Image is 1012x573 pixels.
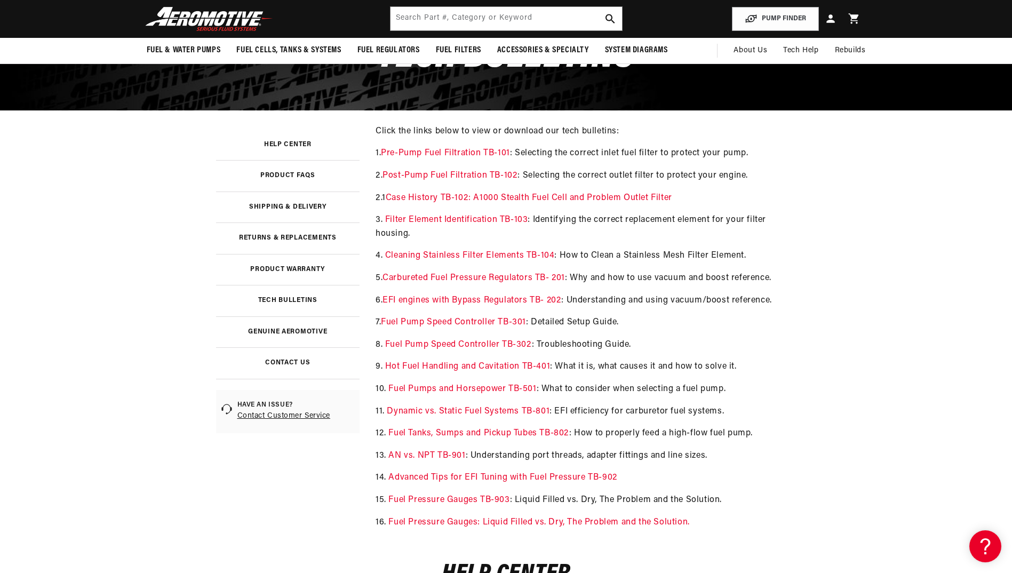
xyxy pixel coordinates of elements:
[236,45,341,56] span: Fuel Cells, Tanks & Systems
[139,38,229,63] summary: Fuel & Water Pumps
[388,496,509,504] a: Fuel Pressure Gauges TB-903
[385,216,528,224] a: Filter Element Identification TB-103
[249,204,326,210] h3: Shipping & Delivery
[385,251,555,260] a: Cleaning Stainless Filter Elements TB-104
[376,471,796,485] p: 14.
[388,385,536,393] a: Fuel Pumps and Horsepower TB-501
[250,267,325,273] h3: Product Warranty
[383,296,561,305] a: EFI engines with Bypass Regulators TB- 202
[385,362,550,371] a: Hot Fuel Handling and Cavitation TB-401
[383,171,517,180] a: Post-Pump Fuel Filtration TB-102
[376,213,796,241] p: 3. : Identifying the correct replacement element for your filter housing.
[142,6,276,31] img: Aeromotive
[258,298,317,304] h3: Tech Bulletins
[391,7,622,30] input: Search by Part Number, Category or Keyword
[376,449,796,463] p: 13. : Understanding port threads, adapter fittings and line sizes.
[376,494,796,507] p: 15. : Liquid Filled vs. Dry, The Problem and the Solution.
[248,329,327,335] h3: Genuine Aeromotive
[376,427,796,441] p: 12. : How to properly feed a high-flow fuel pump.
[216,129,360,161] a: Help Center
[605,45,668,56] span: System Diagrams
[216,254,360,285] a: Product Warranty
[554,407,722,416] span: EFI efficiency for carburetor fuel systems
[376,294,796,308] p: 6. : Understanding and using vacuum/boost reference.
[216,285,360,316] a: Tech Bulletins
[775,38,826,63] summary: Tech Help
[265,360,310,366] h3: Contact Us
[597,38,676,63] summary: System Diagrams
[388,451,465,460] a: AN vs. NPT TB-901
[239,235,337,241] h3: Returns & Replacements
[388,518,689,527] a: Fuel Pressure Gauges: Liquid Filled vs. Dry, The Problem and the Solution.
[387,407,549,416] a: Dynamic vs. Static Fuel Systems TB-801
[732,7,819,31] button: PUMP FINDER
[357,45,420,56] span: Fuel Regulators
[385,340,532,349] a: Fuel Pump Speed Controller TB-302
[381,149,510,157] a: Pre-Pump Fuel Filtration TB-101
[376,383,796,396] p: 10. : What to consider when selecting a fuel pump.
[726,38,775,63] a: About Us
[386,194,672,202] a: Case History TB-102: A1000 Stealth Fuel Cell and Problem Outlet Filter
[349,38,428,63] summary: Fuel Regulators
[228,38,349,63] summary: Fuel Cells, Tanks & Systems
[388,429,569,437] a: Fuel Tanks, Sumps and Pickup Tubes TB-802
[216,316,360,348] a: Genuine Aeromotive
[376,360,796,374] p: 9. : What it is, what causes it and how to solve it.
[428,38,489,63] summary: Fuel Filters
[376,405,796,419] p: 11. : .
[237,410,355,423] a: Contact Customer Service
[835,45,866,57] span: Rebuilds
[489,38,597,63] summary: Accessories & Specialty
[216,160,360,192] a: Product FAQs
[388,473,617,482] a: Advanced Tips for EFI Tuning with Fuel Pressure TB-902
[147,45,221,56] span: Fuel & Water Pumps
[216,222,360,254] a: Returns & Replacements
[827,38,874,63] summary: Rebuilds
[376,125,796,139] p: Click the links below to view or download our tech bulletins:
[376,272,796,285] p: 5. : Why and how to use vacuum and boost reference.
[376,147,796,161] p: 1. : Selecting the correct inlet fuel filter to protect your pump.
[376,249,796,263] p: 4. : How to Clean a Stainless Mesh Filter Element.
[376,169,796,183] p: 2. : Selecting the correct outlet filter to protect your engine.
[599,7,622,30] button: search button
[436,45,481,56] span: Fuel Filters
[216,347,360,379] a: Contact Us
[237,401,355,410] span: Have an issue?
[264,142,312,148] h3: Help Center
[734,46,767,54] span: About Us
[376,192,796,205] p: 2.1
[376,516,796,530] p: 16.
[260,173,315,179] h3: Product FAQs
[216,192,360,223] a: Shipping & Delivery
[783,45,818,57] span: Tech Help
[376,316,796,330] p: 7. : Detailed Setup Guide.
[376,338,796,352] p: 8. : Troubleshooting Guide.
[383,274,565,282] a: Carbureted Fuel Pressure Regulators TB- 201
[381,318,526,327] a: Fuel Pump Speed Controller TB-301
[497,45,589,56] span: Accessories & Specialty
